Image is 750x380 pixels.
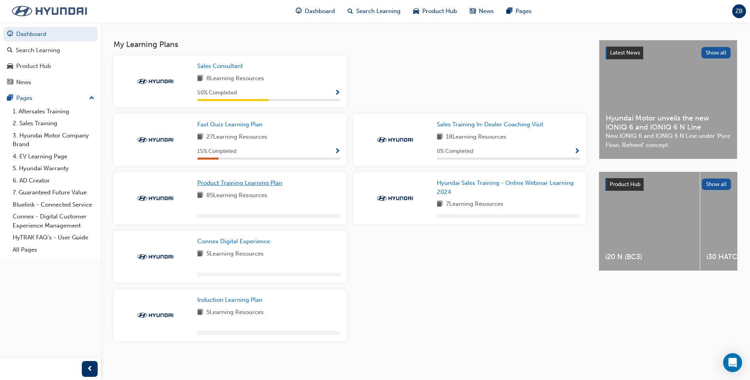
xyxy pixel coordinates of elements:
[437,132,443,142] span: book-icon
[9,175,98,187] a: 6. AD Creator
[197,62,246,71] a: Sales Consultant
[9,186,98,199] a: 7. Guaranteed Future Value
[206,132,267,142] span: 27 Learning Resources
[197,238,270,245] span: Connex Digital Experience
[437,120,546,129] a: Sales Training In-Dealer Coaching Visit
[3,75,98,90] a: News
[7,79,13,86] span: news-icon
[413,6,419,16] span: car-icon
[305,7,335,16] span: Dashboard
[341,3,407,19] a: search-iconSearch Learning
[610,49,640,56] span: Latest News
[610,181,640,188] span: Product Hub
[197,295,266,305] a: Induction Learning Plan
[289,3,341,19] a: guage-iconDashboard
[9,130,98,150] a: 3. Hyundai Motor Company Brand
[16,46,60,55] div: Search Learning
[3,27,98,41] a: Dashboard
[599,172,700,271] a: i20 N (BC3)
[9,211,98,231] a: Connex - Digital Customer Experience Management
[197,237,273,246] a: Connex Digital Experience
[197,62,243,70] span: Sales Consultant
[348,6,353,16] span: search-icon
[334,88,340,98] button: Show Progress
[197,120,266,129] a: Fast Quiz Learning Plan
[296,6,302,16] span: guage-icon
[373,194,417,202] img: Trak
[732,4,746,18] button: ZB
[197,179,282,186] span: Product Training Learning Plan
[3,91,98,105] button: Pages
[702,179,731,190] button: Show all
[113,40,586,49] h3: My Learning Plans
[605,178,731,191] a: Product HubShow all
[446,132,506,142] span: 18 Learning Resources
[7,63,13,70] span: car-icon
[479,7,494,16] span: News
[16,62,51,71] div: Product Hub
[9,162,98,175] a: 5. Hyundai Warranty
[3,43,98,58] a: Search Learning
[7,95,13,102] span: pages-icon
[463,3,500,19] a: news-iconNews
[574,148,580,155] span: Show Progress
[9,199,98,211] a: Bluelink - Connected Service
[606,132,731,149] span: New IONIQ 6 and IONIQ 6 N Line under ‘Pure Flow, Refined’ concept.
[4,3,95,19] img: Trak
[373,136,417,144] img: Trak
[134,311,177,319] img: Trak
[197,296,263,303] span: Induction Learning Plan
[334,148,340,155] span: Show Progress
[197,121,263,128] span: Fast Quiz Learning Plan
[437,199,443,209] span: book-icon
[197,88,237,98] span: 50 % Completed
[723,353,742,372] div: Open Intercom Messenger
[574,147,580,156] button: Show Progress
[599,40,737,159] a: Latest NewsShow allHyundai Motor unveils the new IONIQ 6 and IONIQ 6 N LineNew IONIQ 6 and IONIQ ...
[206,308,264,318] span: 5 Learning Resources
[206,74,264,84] span: 8 Learning Resources
[197,74,203,84] span: book-icon
[197,249,203,259] span: book-icon
[446,199,503,209] span: 7 Learning Resources
[9,231,98,244] a: HyTRAK FAQ's - User Guide
[7,47,13,54] span: search-icon
[437,147,473,156] span: 0 % Completed
[506,6,512,16] span: pages-icon
[3,25,98,91] button: DashboardSearch LearningProduct HubNews
[197,191,203,201] span: book-icon
[437,179,580,196] a: Hyundai Sales Training - Online Webinar Learning 2024
[206,191,267,201] span: 85 Learning Resources
[7,31,13,38] span: guage-icon
[500,3,538,19] a: pages-iconPages
[407,3,463,19] a: car-iconProduct Hub
[9,105,98,118] a: 1. Aftersales Training
[605,252,693,261] span: i20 N (BC3)
[197,179,285,188] a: Product Training Learning Plan
[516,7,532,16] span: Pages
[334,90,340,97] span: Show Progress
[134,253,177,261] img: Trak
[197,132,203,142] span: book-icon
[206,249,264,259] span: 5 Learning Resources
[735,7,743,16] span: ZB
[3,59,98,73] a: Product Hub
[134,194,177,202] img: Trak
[16,94,32,103] div: Pages
[606,47,731,59] a: Latest NewsShow all
[197,308,203,318] span: book-icon
[9,244,98,256] a: All Pages
[87,364,93,374] span: prev-icon
[334,147,340,156] button: Show Progress
[606,114,731,132] span: Hyundai Motor unveils the new IONIQ 6 and IONIQ 6 N Line
[437,179,574,196] span: Hyundai Sales Training - Online Webinar Learning 2024
[9,150,98,163] a: 4. EV Learning Page
[134,77,177,85] img: Trak
[470,6,476,16] span: news-icon
[89,93,94,103] span: up-icon
[197,147,236,156] span: 15 % Completed
[16,78,31,87] div: News
[422,7,457,16] span: Product Hub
